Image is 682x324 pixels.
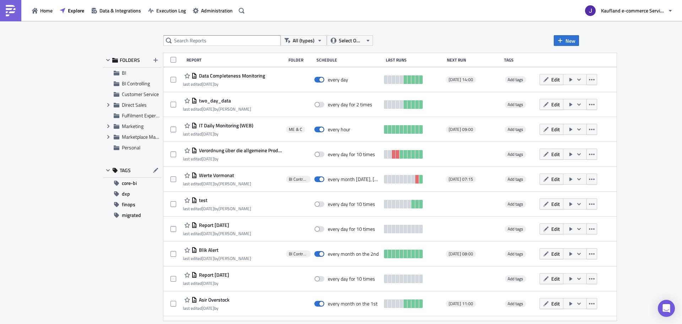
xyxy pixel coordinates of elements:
[197,272,229,278] span: Report 2025-08-21
[197,97,231,104] span: two_day_data
[122,122,144,130] span: Marketing
[197,73,265,79] span: Data Completeness Monitoring
[189,5,236,16] button: Administration
[449,301,473,307] span: [DATE] 11:00
[202,280,214,287] time: 2025-08-21T08:13:05Z
[508,176,523,182] span: Add tags
[327,35,373,46] button: Select Owner
[601,7,665,14] span: Kaufland e-commerce Services GmbH & Co. KG
[183,306,229,311] div: last edited by
[68,7,84,14] span: Explore
[122,80,150,87] span: BI Controlling
[122,188,130,199] span: dxp
[99,7,141,14] span: Data & Integrations
[449,127,473,132] span: [DATE] 09:00
[540,198,563,209] button: Edit
[197,222,229,228] span: Report 2025-08-27
[197,122,253,129] span: IT Daily Monitoring (WEB)
[88,5,145,16] button: Data & Integrations
[540,298,563,309] button: Edit
[551,225,560,233] span: Edit
[122,101,147,108] span: Direct Sales
[202,131,214,137] time: 2025-09-03T14:21:52Z
[508,76,523,83] span: Add tags
[122,144,140,151] span: Personal
[183,256,251,261] div: last edited by [PERSON_NAME]
[540,74,563,85] button: Edit
[316,57,382,63] div: Schedule
[120,57,140,63] span: FOLDERS
[508,250,523,257] span: Add tags
[508,275,523,282] span: Add tags
[202,81,214,87] time: 2025-09-05T09:14:49Z
[505,151,526,158] span: Add tags
[328,126,350,133] div: every hour
[551,250,560,257] span: Edit
[289,251,308,257] span: BI Controlling
[103,178,162,188] button: core-bi
[122,112,167,119] span: Fulfilment Experience
[551,126,560,133] span: Edit
[103,188,162,199] button: dxp
[551,101,560,108] span: Edit
[183,106,251,112] div: last edited by [PERSON_NAME]
[328,76,348,83] div: every day
[449,251,473,257] span: [DATE] 08:00
[288,57,313,63] div: Folder
[447,57,500,63] div: Next Run
[197,147,282,154] span: Verordnung über die allgemeine Produktsicherheit (GPSR)
[183,206,251,211] div: last edited by [PERSON_NAME]
[505,225,526,233] span: Add tags
[540,124,563,135] button: Edit
[289,176,308,182] span: BI Controlling
[551,175,560,183] span: Edit
[540,248,563,259] button: Edit
[540,273,563,284] button: Edit
[120,167,131,174] span: TAGS
[540,99,563,110] button: Edit
[505,275,526,282] span: Add tags
[202,180,214,187] time: 2025-09-02T13:40:07Z
[505,250,526,257] span: Add tags
[202,230,214,237] time: 2025-08-27T12:33:36Z
[328,301,378,307] div: every month on the 1st
[202,305,214,312] time: 2025-08-20T11:38:11Z
[584,5,596,17] img: Avatar
[540,223,563,234] button: Edit
[122,210,141,221] span: migrated
[505,201,526,208] span: Add tags
[56,5,88,16] a: Explore
[103,210,162,221] button: migrated
[122,69,126,76] span: BI
[197,247,218,253] span: Blik Alert
[505,101,526,108] span: Add tags
[28,5,56,16] a: Home
[122,133,177,140] span: Marketplace Management
[328,226,375,232] div: every day for 10 times
[505,300,526,307] span: Add tags
[183,131,253,137] div: last edited by
[508,126,523,133] span: Add tags
[551,150,560,158] span: Edit
[328,276,375,282] div: every day for 10 times
[289,127,302,132] span: ME & C
[202,155,214,162] time: 2025-09-04T13:24:57Z
[5,5,16,16] img: PushMetrics
[145,5,189,16] button: Execution Log
[540,149,563,160] button: Edit
[551,275,560,282] span: Edit
[449,176,473,182] span: [DATE] 07:15
[505,126,526,133] span: Add tags
[449,77,473,83] span: [DATE] 14:00
[156,7,186,14] span: Execution Log
[504,57,537,63] div: Tags
[40,7,53,14] span: Home
[202,255,214,262] time: 2025-08-21T12:38:51Z
[328,201,375,207] div: every day for 10 times
[508,225,523,232] span: Add tags
[183,231,251,236] div: last edited by [PERSON_NAME]
[122,199,135,210] span: finops
[508,201,523,207] span: Add tags
[508,101,523,108] span: Add tags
